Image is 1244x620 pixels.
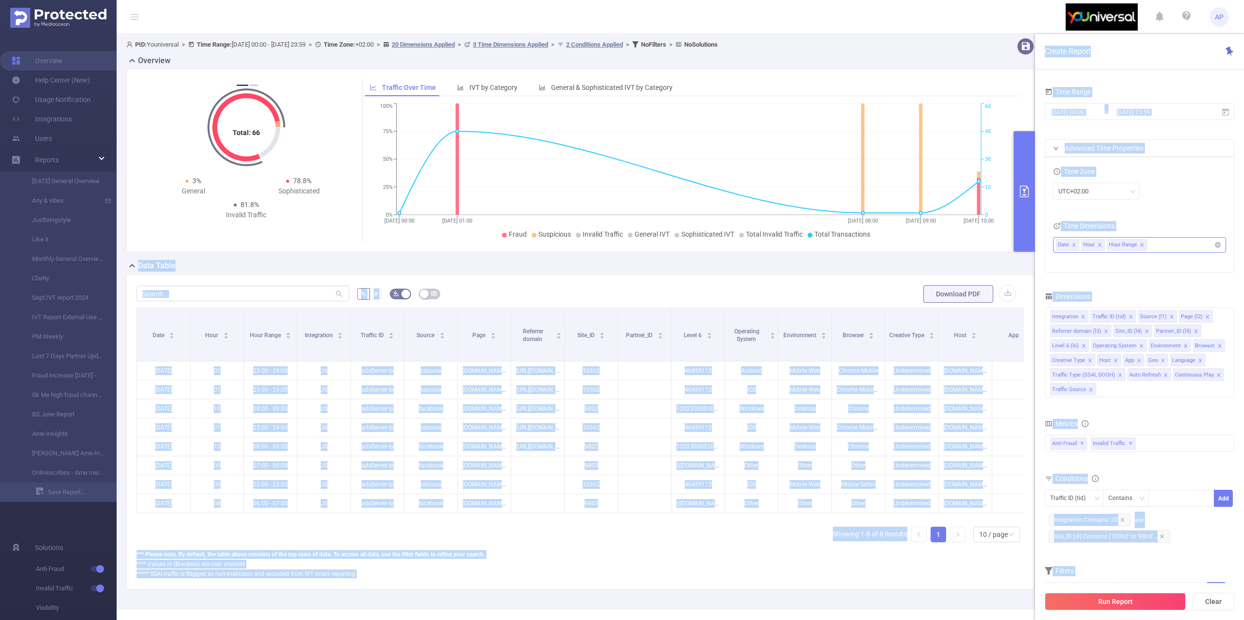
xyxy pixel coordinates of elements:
[707,331,712,334] i: icon: caret-up
[778,380,831,399] p: Mobile Web
[19,366,105,385] a: Fraud Increase [DATE] -
[551,84,673,91] span: General & Sophisticated IVT by Category
[1116,105,1194,119] input: End date
[169,335,174,338] i: icon: caret-down
[10,8,106,28] img: Protected Media
[1071,242,1076,248] i: icon: close
[337,331,343,337] div: Sort
[1045,593,1186,610] button: Run Report
[190,399,243,418] p: 10
[12,90,91,109] a: Usage Notification
[1214,490,1233,507] button: Add
[36,598,117,618] span: Visibility
[490,331,496,334] i: icon: caret-up
[1181,310,1203,323] div: Page (l2)
[1149,239,1151,251] input: filter select
[169,331,174,334] i: icon: caret-up
[539,84,546,91] i: icon: bar-chart
[600,335,605,338] i: icon: caret-down
[635,230,670,238] span: General IVT
[1113,358,1118,364] i: icon: close
[286,335,291,338] i: icon: caret-down
[190,362,243,380] p: 01
[821,335,827,338] i: icon: caret-down
[246,186,352,196] div: Sophisticated
[1128,314,1133,320] i: icon: close
[725,380,778,399] p: iOS
[1083,240,1095,250] span: Hour
[923,285,993,303] button: Download PDF
[1050,490,1092,506] div: Traffic ID (tid)
[1125,354,1134,367] div: App
[1024,335,1029,338] i: icon: caret-down
[244,399,297,418] p: 08:00 - 09:00
[1144,329,1149,335] i: icon: close
[12,109,72,129] a: Integrations
[19,172,105,191] a: [DATE] General Overview
[19,210,105,230] a: Justbringstyle
[439,331,445,334] i: icon: caret-up
[556,331,562,334] i: icon: caret-up
[1081,239,1105,251] li: Hour
[1050,339,1089,352] li: Level 6 (l6)
[1088,358,1092,364] i: icon: close
[1107,239,1147,251] li: Hour Range
[556,331,562,337] div: Sort
[297,380,350,399] p: JS
[137,362,190,380] p: [DATE]
[1175,369,1214,381] div: Continuous Play
[985,128,991,135] tspan: 45
[1215,242,1221,248] i: icon: close-circle
[1058,183,1095,199] div: UTC+02:00
[1081,344,1086,349] i: icon: close
[666,41,675,48] span: >
[641,41,666,48] b: No Filters
[985,156,991,163] tspan: 30
[931,527,946,542] li: 1
[684,41,718,48] b: No Solutions
[1113,325,1152,337] li: Site_ID (l4)
[1149,339,1191,352] li: Environment
[548,41,557,48] span: >
[1052,340,1079,352] div: Level 6 (l6)
[1097,242,1102,248] i: icon: close
[1008,532,1014,538] i: icon: down
[1108,490,1139,506] div: Contains
[1052,369,1115,381] div: Traffic Type (SSAI, DOOH)
[511,399,564,418] p: [URL][DOMAIN_NAME]
[770,331,776,337] div: Sort
[138,55,171,67] h2: Overview
[1138,310,1177,323] li: Source (l1)
[511,380,564,399] p: [URL][DOMAIN_NAME]
[370,84,377,91] i: icon: line-chart
[19,327,105,346] a: PM Weekly
[12,70,90,90] a: Help Center (New)
[1193,339,1225,352] li: Browser
[1094,496,1100,502] i: icon: down
[1058,240,1069,250] span: Date
[223,331,229,337] div: Sort
[599,331,605,337] div: Sort
[169,331,174,337] div: Sort
[1139,344,1144,349] i: icon: close
[707,335,712,338] i: icon: caret-down
[1169,314,1174,320] i: icon: close
[389,331,394,334] i: icon: caret-up
[1097,354,1121,366] li: Host
[361,332,385,339] span: Traffic ID
[19,424,105,444] a: Ame insights
[490,331,496,337] div: Sort
[939,380,992,399] p: [DOMAIN_NAME]
[885,362,938,380] p: Undetermined
[19,385,105,405] a: Sk Me high fraud channels
[538,230,571,238] span: Suspicious
[1050,310,1088,323] li: Integration
[1215,7,1224,27] span: AP
[12,129,52,148] a: Users
[297,399,350,418] p: JS
[126,41,718,48] span: Youniversal [DATE] 00:00 - [DATE] 23:59 +02:00
[35,538,63,557] span: Solutions
[1146,354,1168,366] li: Geo
[1217,344,1222,349] i: icon: close
[338,335,343,338] i: icon: caret-down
